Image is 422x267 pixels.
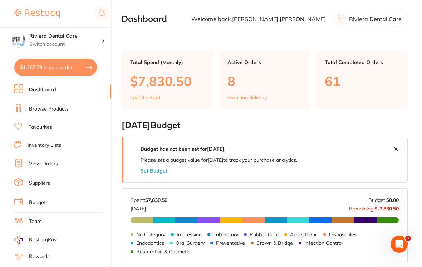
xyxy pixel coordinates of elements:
p: Awaiting delivery [227,94,267,100]
a: Browse Products [29,106,69,113]
p: Active Orders [227,59,302,65]
a: Budgets [29,199,48,206]
p: Endodontics [136,240,164,246]
p: Spent: [131,197,167,203]
strong: Budget has not been set for [DATE] . [141,146,225,152]
p: Riviera Dental Care [349,16,402,22]
h2: Dashboard [122,14,167,24]
p: Preventative [216,240,245,246]
h4: Riviera Dental Care [29,33,102,40]
a: Active Orders8Awaiting delivery [219,51,310,109]
a: View Orders [29,160,58,168]
span: RestocqPay [29,236,57,243]
p: Restorative & Cosmetic [136,249,190,254]
p: Anaesthetic [290,232,318,237]
p: No Category [136,232,165,237]
strong: $-7,830.50 [374,205,399,212]
button: $1,767.79 in your order [14,59,97,76]
a: Dashboard [29,86,56,93]
p: Total Spend (Monthly) [130,59,205,65]
a: Total Spend (Monthly)$7,830.50spend inSept [122,51,213,109]
p: spend in Sept [130,94,160,100]
p: 61 [325,74,399,88]
p: Budget: [368,197,399,203]
strong: $0.00 [386,197,399,203]
p: Disposables [329,232,357,237]
p: Total Completed Orders [325,59,399,65]
a: Inventory Lists [28,142,61,149]
iframe: Intercom live chat [391,236,408,253]
a: Favourites [28,124,52,131]
p: 8 [227,74,302,88]
a: Team [29,218,41,225]
span: 1 [405,236,411,241]
p: $7,830.50 [130,74,205,88]
img: Riviera Dental Care [11,33,25,47]
p: Laboratory [213,232,238,237]
p: Infection Control [304,240,343,246]
p: Please set a budget value for [DATE] to track your purchase analytics. [141,157,297,163]
p: [DATE] [131,203,167,212]
a: Suppliers [29,180,50,187]
img: RestocqPay [14,236,23,244]
p: Impression [177,232,202,237]
p: Remaining: [349,203,399,212]
p: Welcome back, [PERSON_NAME] [PERSON_NAME] [191,16,326,22]
img: Restocq Logo [14,9,60,18]
a: Rewards [29,253,50,260]
p: Switch account [29,41,102,48]
a: Restocq Logo [14,5,60,22]
button: Set Budget [141,168,167,174]
p: Oral Surgery [176,240,205,246]
p: Rubber Dam [250,232,279,237]
a: Total Completed Orders61 [316,51,408,109]
a: RestocqPay [14,236,57,244]
strong: $7,830.50 [145,197,167,203]
p: Crown & Bridge [256,240,293,246]
h2: [DATE] Budget [122,120,408,130]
